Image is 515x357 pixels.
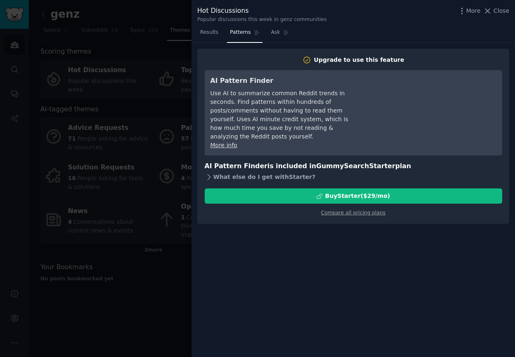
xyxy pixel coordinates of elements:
[458,7,481,15] button: More
[197,16,327,23] div: Popular discussions this week in genz communities
[210,76,361,86] h3: AI Pattern Finder
[494,7,509,15] span: Close
[316,162,395,170] span: GummySearch Starter
[466,7,481,15] span: More
[197,6,327,16] div: Hot Discussions
[321,210,385,216] a: Compare all pricing plans
[205,161,502,171] h3: AI Pattern Finder is included in plan
[205,171,502,183] div: What else do I get with Starter ?
[210,89,361,141] div: Use AI to summarize common Reddit trends in seconds. Find patterns within hundreds of posts/comme...
[200,29,218,36] span: Results
[325,192,390,200] div: Buy Starter ($ 29 /mo )
[483,7,509,15] button: Close
[210,142,237,148] a: More info
[205,188,502,204] button: BuyStarter($29/mo)
[227,26,262,43] a: Patterns
[271,29,280,36] span: Ask
[373,76,496,138] iframe: YouTube video player
[268,26,292,43] a: Ask
[230,29,250,36] span: Patterns
[314,56,404,64] div: Upgrade to use this feature
[197,26,221,43] a: Results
